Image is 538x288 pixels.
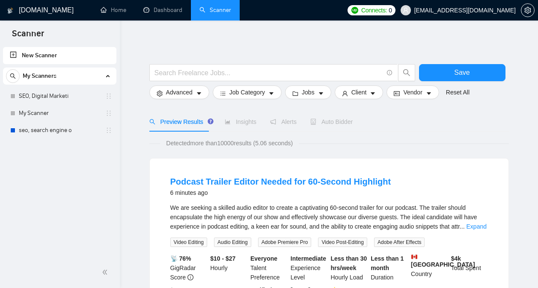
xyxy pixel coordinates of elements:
[411,254,475,268] b: [GEOGRAPHIC_DATA]
[10,47,110,64] a: New Scanner
[220,90,226,97] span: bars
[160,138,299,148] span: Detected more than 10000 results (5.06 seconds)
[386,85,439,99] button: idcardVendorcaret-down
[454,67,470,78] span: Save
[196,90,202,97] span: caret-down
[335,85,383,99] button: userClientcaret-down
[329,254,369,282] div: Hourly Load
[258,238,312,247] span: Adobe Premiere Pro
[19,88,100,105] a: SEO, Digital Marketi
[291,255,326,262] b: Intermediate
[310,119,316,125] span: robot
[213,85,282,99] button: barsJob Categorycaret-down
[155,68,383,78] input: Search Freelance Jobs...
[102,268,110,276] span: double-left
[426,90,432,97] span: caret-down
[105,127,112,134] span: holder
[210,255,235,262] b: $10 - $27
[229,88,265,97] span: Job Category
[6,73,19,79] span: search
[23,68,56,85] span: My Scanners
[149,85,209,99] button: settingAdvancedcaret-down
[371,255,404,271] b: Less than 1 month
[7,4,13,18] img: logo
[270,118,297,125] span: Alerts
[394,90,400,97] span: idcard
[310,118,353,125] span: Auto Bidder
[5,27,51,45] span: Scanner
[460,223,465,230] span: ...
[351,7,358,14] img: upwork-logo.png
[419,64,505,81] button: Save
[208,254,249,282] div: Hourly
[3,68,116,139] li: My Scanners
[374,238,425,247] span: Adobe After Effects
[170,203,488,231] div: We are seeking a skilled audio editor to create a captivating 60-second trailer for our podcast. ...
[285,85,331,99] button: folderJobscaret-down
[361,6,387,15] span: Connects:
[19,122,100,139] a: seo, search engine o
[521,7,535,14] a: setting
[199,6,231,14] a: searchScanner
[318,90,324,97] span: caret-down
[105,93,112,100] span: holder
[105,110,112,117] span: holder
[207,118,214,125] div: Tooltip anchor
[351,88,367,97] span: Client
[6,69,20,83] button: search
[389,6,392,15] span: 0
[449,254,490,282] div: Total Spent
[331,255,367,271] b: Less than 30 hrs/week
[169,254,209,282] div: GigRadar Score
[446,88,470,97] a: Reset All
[409,254,449,282] div: Country
[225,118,256,125] span: Insights
[521,3,535,17] button: setting
[225,119,231,125] span: area-chart
[403,88,422,97] span: Vendor
[149,119,155,125] span: search
[214,238,251,247] span: Audio Editing
[170,188,391,198] div: 6 minutes ago
[387,70,392,76] span: info-circle
[451,255,461,262] b: $ 4k
[268,90,274,97] span: caret-down
[370,90,376,97] span: caret-down
[143,6,182,14] a: dashboardDashboard
[509,259,529,279] iframe: Intercom live chat
[101,6,126,14] a: homeHome
[170,238,208,247] span: Video Editing
[342,90,348,97] span: user
[289,254,329,282] div: Experience Level
[157,90,163,97] span: setting
[467,223,487,230] a: Expand
[166,88,193,97] span: Advanced
[292,90,298,97] span: folder
[403,7,409,13] span: user
[398,64,415,81] button: search
[187,274,193,280] span: info-circle
[250,255,277,262] b: Everyone
[270,119,276,125] span: notification
[249,254,289,282] div: Talent Preference
[170,177,391,186] a: Podcast Trailer Editor Needed for 60-Second Highlight
[302,88,315,97] span: Jobs
[369,254,409,282] div: Duration
[398,69,415,76] span: search
[170,204,477,230] span: We are seeking a skilled audio editor to create a captivating 60-second trailer for our podcast. ...
[170,255,191,262] b: 📡 76%
[19,105,100,122] a: My Scanner
[3,47,116,64] li: New Scanner
[318,238,367,247] span: Video Post-Editing
[411,254,417,260] img: 🇨🇦
[149,118,211,125] span: Preview Results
